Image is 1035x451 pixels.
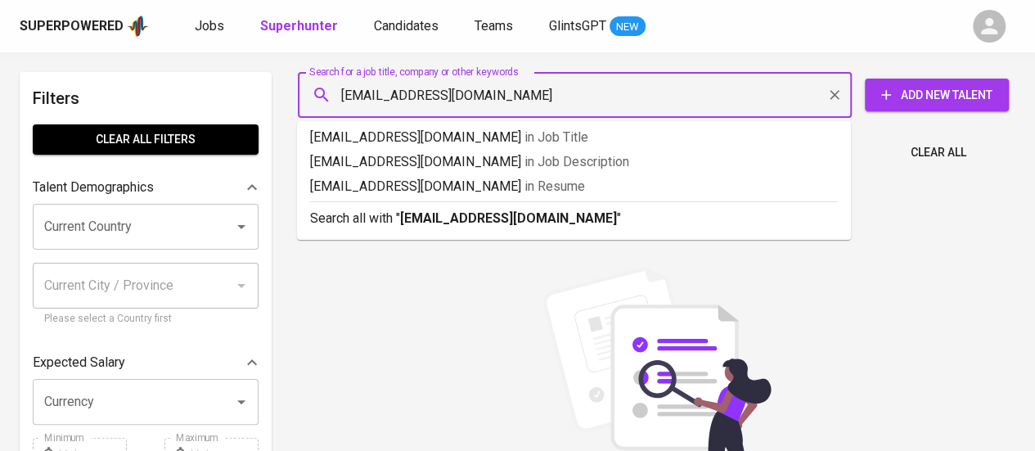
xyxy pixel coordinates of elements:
span: Clear All filters [46,129,245,150]
b: Superhunter [260,18,338,34]
span: GlintsGPT [549,18,606,34]
p: Search all with " " [310,209,838,228]
b: [EMAIL_ADDRESS][DOMAIN_NAME] [400,210,617,226]
p: [EMAIL_ADDRESS][DOMAIN_NAME] [310,128,838,147]
p: Please select a Country first [44,311,247,327]
button: Clear All filters [33,124,259,155]
a: Teams [475,16,516,37]
span: in Job Description [524,154,629,169]
a: Superpoweredapp logo [20,14,149,38]
p: [EMAIL_ADDRESS][DOMAIN_NAME] [310,177,838,196]
a: Candidates [374,16,442,37]
a: GlintsGPT NEW [549,16,646,37]
h6: Filters [33,85,259,111]
p: Expected Salary [33,353,125,372]
span: Add New Talent [878,85,996,106]
button: Add New Talent [865,79,1009,111]
button: Clear All [904,138,973,168]
button: Clear [823,83,846,106]
button: Open [230,215,253,238]
span: in Job Title [524,129,588,145]
span: Clear All [911,142,966,163]
span: Candidates [374,18,439,34]
span: Jobs [195,18,224,34]
div: Superpowered [20,17,124,36]
div: Expected Salary [33,346,259,379]
a: Jobs [195,16,227,37]
p: [EMAIL_ADDRESS][DOMAIN_NAME] [310,152,838,172]
p: Talent Demographics [33,178,154,197]
span: in Resume [524,178,585,194]
div: Talent Demographics [33,171,259,204]
img: app logo [127,14,149,38]
button: Open [230,390,253,413]
span: NEW [610,19,646,35]
span: Teams [475,18,513,34]
a: Superhunter [260,16,341,37]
